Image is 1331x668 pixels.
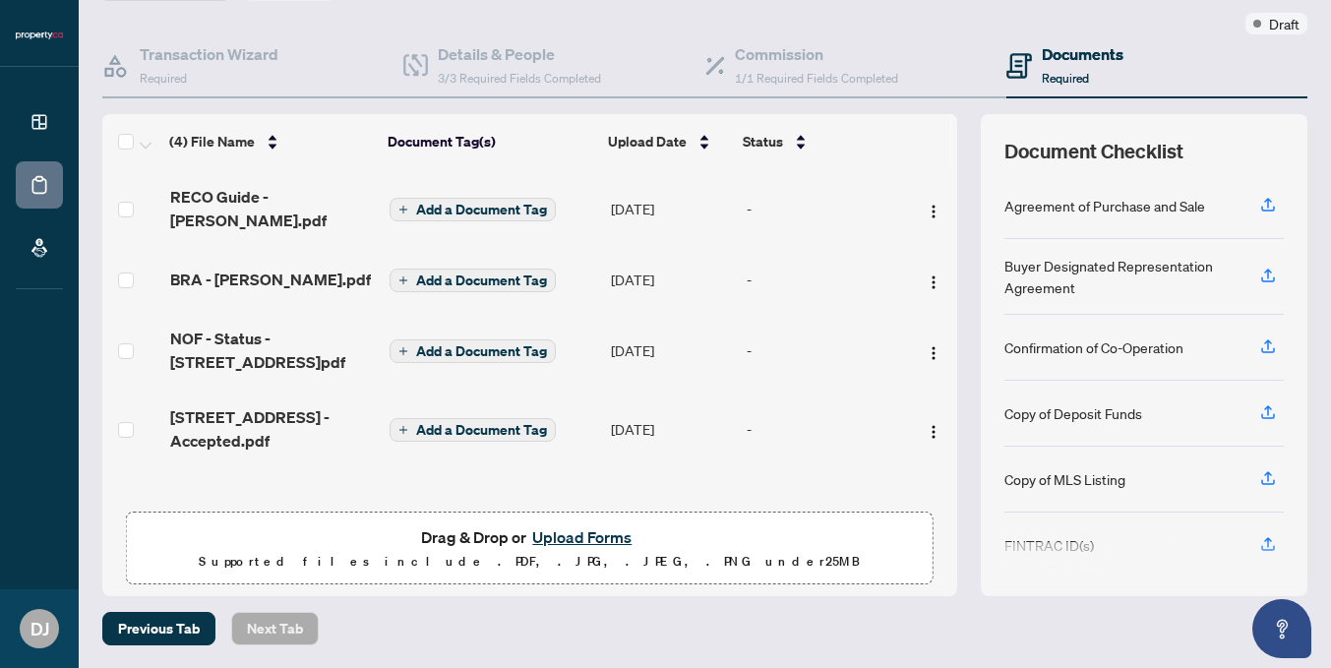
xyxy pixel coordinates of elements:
[1004,138,1183,165] span: Document Checklist
[1004,468,1125,490] div: Copy of MLS Listing
[603,311,739,390] td: [DATE]
[231,612,319,645] button: Next Tab
[918,334,949,366] button: Logo
[1269,13,1300,34] span: Draft
[603,169,739,248] td: [DATE]
[170,327,374,374] span: NOF - Status - [STREET_ADDRESS]pdf
[118,613,200,644] span: Previous Tab
[526,524,637,550] button: Upload Forms
[421,524,637,550] span: Drag & Drop or
[743,131,783,152] span: Status
[127,513,933,585] span: Drag & Drop orUpload FormsSupported files include .PDF, .JPG, .JPEG, .PNG under25MB
[398,275,408,285] span: plus
[600,114,735,169] th: Upload Date
[170,405,374,453] span: [STREET_ADDRESS] - Accepted.pdf
[390,338,556,364] button: Add a Document Tag
[161,114,380,169] th: (4) File Name
[102,612,215,645] button: Previous Tab
[1042,42,1123,66] h4: Documents
[1004,534,1094,556] div: FINTRAC ID(s)
[416,344,547,358] span: Add a Document Tag
[416,273,547,287] span: Add a Document Tag
[926,274,941,290] img: Logo
[390,339,556,363] button: Add a Document Tag
[169,131,255,152] span: (4) File Name
[926,204,941,219] img: Logo
[603,248,739,311] td: [DATE]
[735,42,898,66] h4: Commission
[170,268,371,291] span: BRA - [PERSON_NAME].pdf
[926,424,941,440] img: Logo
[390,417,556,443] button: Add a Document Tag
[398,346,408,356] span: plus
[16,30,63,41] img: logo
[918,193,949,224] button: Logo
[918,264,949,295] button: Logo
[735,71,898,86] span: 1/1 Required Fields Completed
[398,425,408,435] span: plus
[1004,336,1183,358] div: Confirmation of Co-Operation
[390,197,556,222] button: Add a Document Tag
[747,269,901,290] div: -
[390,418,556,442] button: Add a Document Tag
[735,114,903,169] th: Status
[140,71,187,86] span: Required
[416,423,547,437] span: Add a Document Tag
[747,418,901,440] div: -
[170,185,374,232] span: RECO Guide - [PERSON_NAME].pdf
[390,198,556,221] button: Add a Document Tag
[140,42,278,66] h4: Transaction Wizard
[747,198,901,219] div: -
[139,550,921,574] p: Supported files include .PDF, .JPG, .JPEG, .PNG under 25 MB
[390,269,556,292] button: Add a Document Tag
[747,339,901,361] div: -
[1042,71,1089,86] span: Required
[1004,402,1142,424] div: Copy of Deposit Funds
[918,413,949,445] button: Logo
[1004,255,1237,298] div: Buyer Designated Representation Agreement
[926,345,941,361] img: Logo
[380,114,600,169] th: Document Tag(s)
[603,390,739,468] td: [DATE]
[1252,599,1311,658] button: Open asap
[1004,195,1205,216] div: Agreement of Purchase and Sale
[438,42,601,66] h4: Details & People
[438,71,601,86] span: 3/3 Required Fields Completed
[416,203,547,216] span: Add a Document Tag
[390,268,556,293] button: Add a Document Tag
[608,131,687,152] span: Upload Date
[30,615,49,642] span: DJ
[398,205,408,214] span: plus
